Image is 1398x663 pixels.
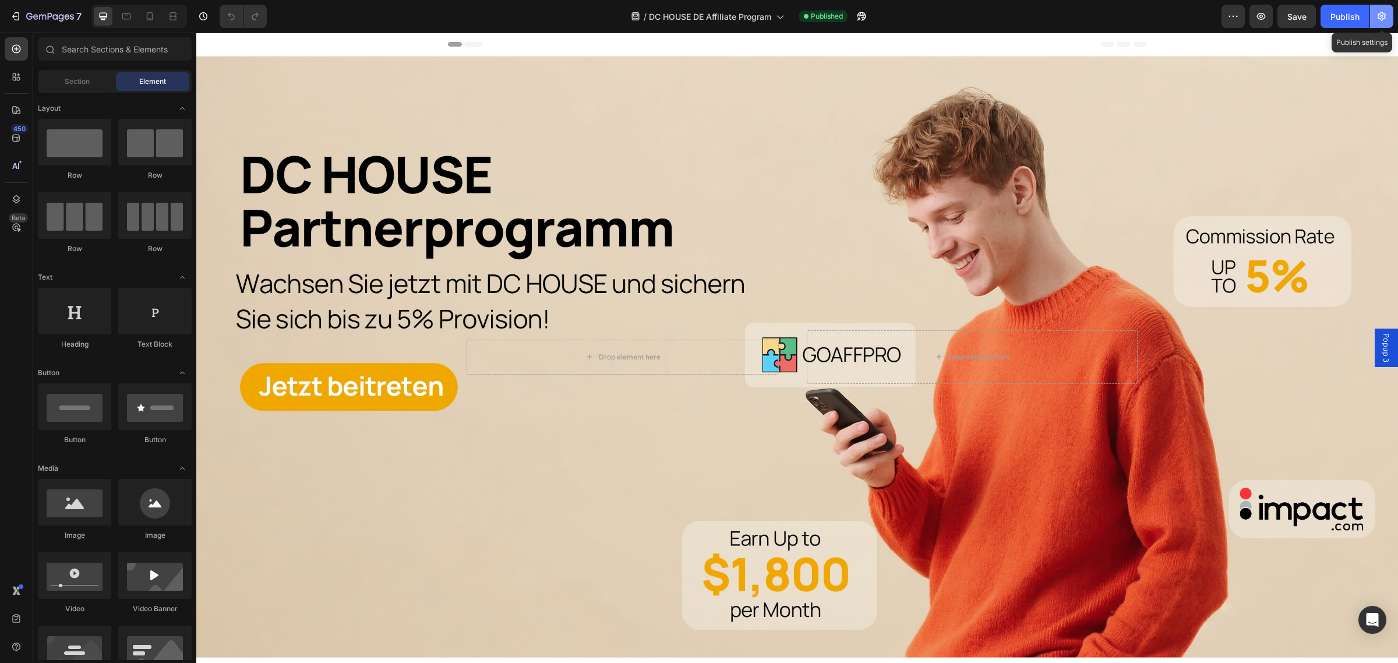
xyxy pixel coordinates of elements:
[118,339,192,350] div: Text Block
[38,339,111,350] div: Heading
[403,320,464,329] div: Drop element here
[752,320,814,329] div: Drop element here
[644,10,647,23] span: /
[9,213,28,223] div: Beta
[118,435,192,445] div: Button
[118,244,192,254] div: Row
[38,435,111,445] div: Button
[1321,5,1369,28] button: Publish
[220,5,267,28] div: Undo/Redo
[38,463,58,474] span: Media
[139,76,166,87] span: Element
[173,459,192,478] span: Toggle open
[118,604,192,614] div: Video Banner
[76,9,82,23] p: 7
[811,11,843,22] span: Published
[649,10,771,23] span: DC HOUSE DE Affiliate Program
[173,268,192,287] span: Toggle open
[1287,12,1307,22] span: Save
[1184,301,1196,330] span: Popup 3
[38,530,111,541] div: Image
[173,364,192,382] span: Toggle open
[118,170,192,181] div: Row
[38,244,111,254] div: Row
[1277,5,1316,28] button: Save
[38,604,111,614] div: Video
[11,124,28,133] div: 450
[1358,606,1386,634] div: Open Intercom Messenger
[1330,10,1360,23] div: Publish
[38,272,52,283] span: Text
[38,170,111,181] div: Row
[38,37,192,61] input: Search Sections & Elements
[5,5,87,28] button: 7
[173,99,192,118] span: Toggle open
[118,530,192,541] div: Image
[38,103,61,114] span: Layout
[196,33,1398,663] iframe: Design area
[65,76,90,87] span: Section
[38,368,59,378] span: Button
